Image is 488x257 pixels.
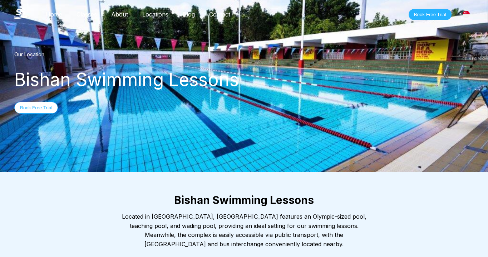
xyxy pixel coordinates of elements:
[463,11,470,18] img: Singapore
[104,11,135,18] a: About
[39,11,69,18] a: Home
[14,8,27,19] img: The Swim Starter Logo
[135,11,176,18] a: Locations
[69,11,104,18] a: Classes
[176,11,202,18] a: Blog
[459,7,474,22] div: [GEOGRAPHIC_DATA]
[14,69,474,90] div: Bishan Swimming Lessons
[14,51,474,57] div: Our Location
[14,102,58,114] button: Book Free Trial
[115,212,373,249] div: Located in [GEOGRAPHIC_DATA], [GEOGRAPHIC_DATA] features an Olympic-sized pool, teaching pool, an...
[409,9,452,20] button: Book Free Trial
[202,11,237,18] a: Contact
